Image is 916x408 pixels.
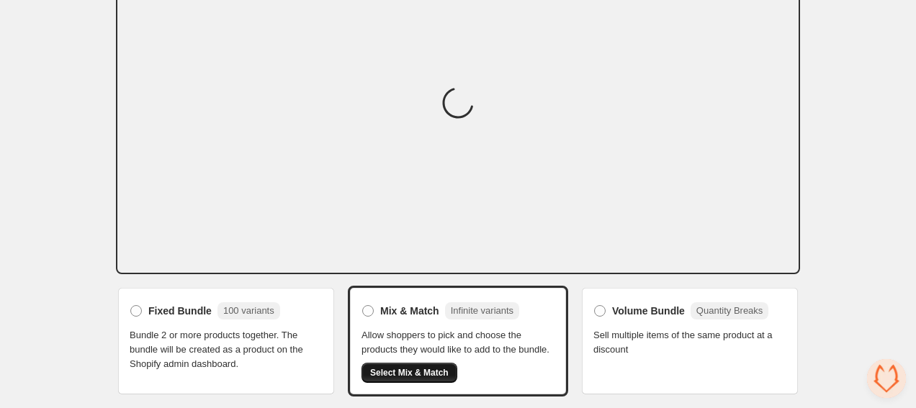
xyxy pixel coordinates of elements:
[148,304,212,318] span: Fixed Bundle
[451,305,513,316] span: Infinite variants
[593,328,786,357] span: Sell multiple items of the same product at a discount
[362,328,554,357] span: Allow shoppers to pick and choose the products they would like to add to the bundle.
[362,363,457,383] button: Select Mix & Match
[370,367,449,378] span: Select Mix & Match
[867,359,906,398] a: Open chat
[696,305,763,316] span: Quantity Breaks
[380,304,439,318] span: Mix & Match
[223,305,274,316] span: 100 variants
[612,304,685,318] span: Volume Bundle
[130,328,323,371] span: Bundle 2 or more products together. The bundle will be created as a product on the Shopify admin ...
